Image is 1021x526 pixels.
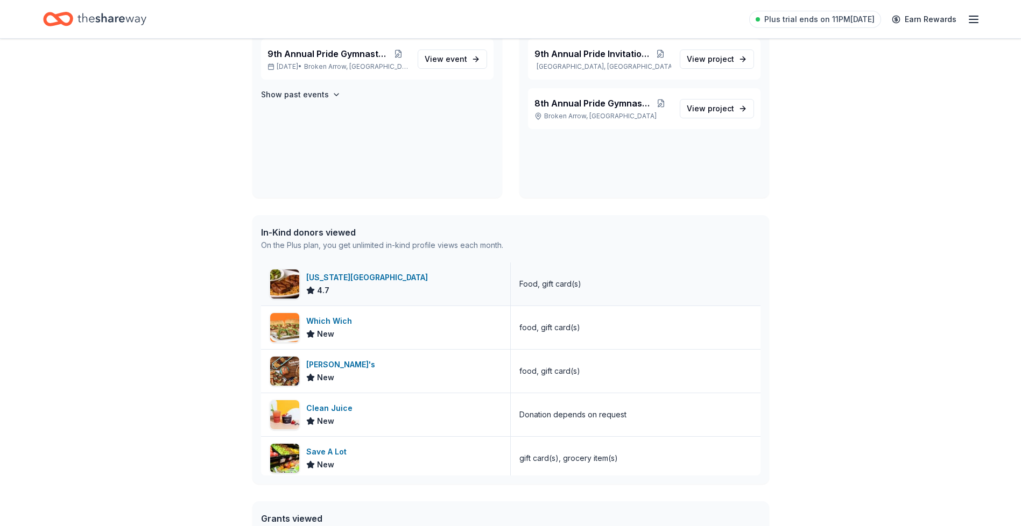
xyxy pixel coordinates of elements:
[317,328,334,340] span: New
[270,357,299,386] img: Image for Schlotzsky's
[261,88,341,101] button: Show past events
[446,54,467,63] span: event
[261,512,470,525] div: Grants viewed
[306,445,351,458] div: Save A Lot
[317,458,334,471] span: New
[519,365,580,378] div: food, gift card(s)
[519,408,626,421] div: Donation depends on request
[534,112,671,120] p: Broken Arrow, [GEOGRAPHIC_DATA]
[519,452,618,465] div: gift card(s), grocery item(s)
[261,226,503,239] div: In-Kind donors viewed
[317,284,329,297] span: 4.7
[317,371,334,384] span: New
[764,13,875,26] span: Plus trial ends on 11PM[DATE]
[534,97,651,110] span: 8th Annual Pride Gymnastics
[885,10,963,29] a: Earn Rewards
[418,49,487,69] a: View event
[708,54,734,63] span: project
[306,315,356,328] div: Which Wich
[261,239,503,252] div: On the Plus plan, you get unlimited in-kind profile views each month.
[43,6,146,32] a: Home
[306,358,379,371] div: [PERSON_NAME]'s
[306,402,357,415] div: Clean Juice
[270,444,299,473] img: Image for Save A Lot
[687,102,734,115] span: View
[687,53,734,66] span: View
[708,104,734,113] span: project
[749,11,881,28] a: Plus trial ends on 11PM[DATE]
[425,53,467,66] span: View
[270,269,299,298] img: Image for Texas Roadhouse
[519,321,580,334] div: food, gift card(s)
[304,62,409,71] span: Broken Arrow, [GEOGRAPHIC_DATA]
[680,99,754,118] a: View project
[680,49,754,69] a: View project
[534,62,671,71] p: [GEOGRAPHIC_DATA], [GEOGRAPHIC_DATA]
[306,271,432,284] div: [US_STATE][GEOGRAPHIC_DATA]
[261,88,329,101] h4: Show past events
[317,415,334,428] span: New
[534,47,650,60] span: 9th Annual Pride Invitational
[267,62,409,71] p: [DATE] •
[270,313,299,342] img: Image for Which Wich
[519,278,581,290] div: Food, gift card(s)
[267,47,388,60] span: 9th Annual Pride Gymnastics
[270,400,299,429] img: Image for Clean Juice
